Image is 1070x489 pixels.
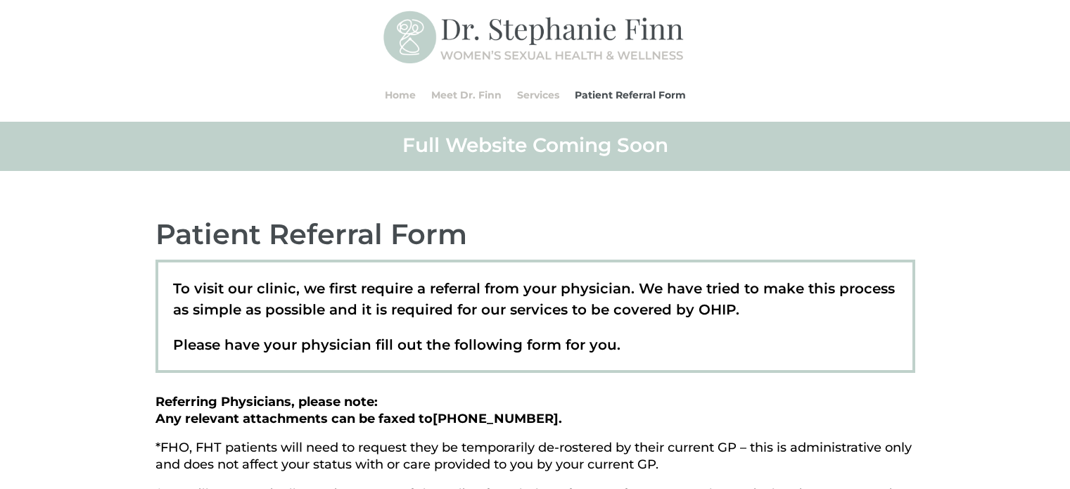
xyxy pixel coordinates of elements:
[517,68,559,122] a: Services
[433,411,559,426] span: [PHONE_NUMBER]
[155,132,915,165] h2: Full Website Coming Soon
[431,68,502,122] a: Meet Dr. Finn
[385,68,416,122] a: Home
[575,68,686,122] a: Patient Referral Form
[155,394,562,426] strong: Referring Physicians, please note: Any relevant attachments can be faxed to .
[173,278,897,334] p: To visit our clinic, we first require a referral from your physician. We have tried to make this ...
[173,334,897,355] p: Please have your physician fill out the following form for you.
[155,440,915,486] p: *FHO, FHT patients will need to request they be temporarily de-rostered by their current GP – thi...
[155,216,915,260] h2: Patient Referral Form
